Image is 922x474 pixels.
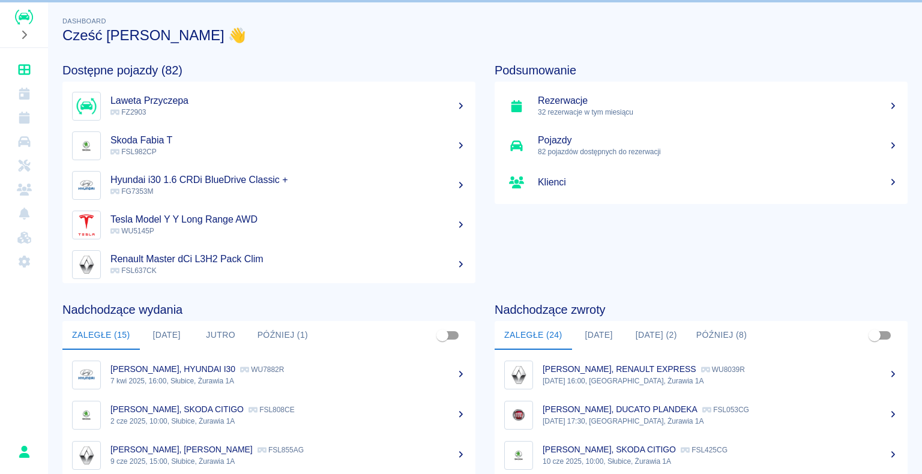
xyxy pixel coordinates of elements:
[495,355,908,395] a: Image[PERSON_NAME], RENAULT EXPRESS WU8039R[DATE] 16:00, [GEOGRAPHIC_DATA], Żurawia 1A
[702,406,749,414] p: FSL053CG
[495,63,908,77] h4: Podsumowanie
[110,266,157,275] span: FSL637CK
[507,404,530,427] img: Image
[110,214,466,226] h5: Tesla Model Y Y Long Range AWD
[11,439,37,464] button: Rafał Płaza
[495,321,572,350] button: Zaległe (24)
[5,130,43,154] a: Flota
[538,146,898,157] p: 82 pojazdów dostępnych do rezerwacji
[538,95,898,107] h5: Rezerwacje
[5,58,43,82] a: Dashboard
[538,107,898,118] p: 32 rezerwacje w tym miesiącu
[140,321,194,350] button: [DATE]
[543,445,676,454] p: [PERSON_NAME], SKODA CITIGO
[507,444,530,467] img: Image
[110,134,466,146] h5: Skoda Fabia T
[110,253,466,265] h5: Renault Master dCi L3H2 Pack Clim
[15,10,33,25] img: Renthelp
[543,364,696,374] p: [PERSON_NAME], RENAULT EXPRESS
[572,321,626,350] button: [DATE]
[5,250,43,274] a: Ustawienia
[543,404,698,414] p: [PERSON_NAME], DUCATO PLANDEKA
[5,82,43,106] a: Kalendarz
[248,321,318,350] button: Później (1)
[75,174,98,197] img: Image
[495,395,908,435] a: Image[PERSON_NAME], DUCATO PLANDEKA FSL053CG[DATE] 17:30, [GEOGRAPHIC_DATA], Żurawia 1A
[495,302,908,317] h4: Nadchodzące zwroty
[75,214,98,236] img: Image
[62,355,475,395] a: Image[PERSON_NAME], HYUNDAI I30 WU7882R7 kwi 2025, 16:00, Słubice, Żurawia 1A
[62,126,475,166] a: ImageSkoda Fabia T FSL982CP
[538,176,898,188] h5: Klienci
[62,63,475,77] h4: Dostępne pojazdy (82)
[75,95,98,118] img: Image
[75,404,98,427] img: Image
[110,148,157,156] span: FSL982CP
[62,17,106,25] span: Dashboard
[495,126,908,166] a: Pojazdy82 pojazdów dostępnych do rezerwacji
[240,365,284,374] p: WU7882R
[75,364,98,386] img: Image
[495,86,908,126] a: Rezerwacje32 rezerwacje w tym miesiącu
[15,27,33,43] button: Rozwiń nawigację
[110,187,153,196] span: FG7353M
[507,364,530,386] img: Image
[110,227,154,235] span: WU5145P
[62,205,475,245] a: ImageTesla Model Y Y Long Range AWD WU5145P
[110,404,244,414] p: [PERSON_NAME], SKODA CITIGO
[258,446,304,454] p: FSL855AG
[110,376,466,386] p: 7 kwi 2025, 16:00, Słubice, Żurawia 1A
[110,364,235,374] p: [PERSON_NAME], HYUNDAI I30
[5,106,43,130] a: Rezerwacje
[543,376,898,386] p: [DATE] 16:00, [GEOGRAPHIC_DATA], Żurawia 1A
[62,166,475,205] a: ImageHyundai i30 1.6 CRDi BlueDrive Classic + FG7353M
[5,202,43,226] a: Powiadomienia
[5,178,43,202] a: Klienci
[681,446,728,454] p: FSL425CG
[75,253,98,276] img: Image
[110,445,253,454] p: [PERSON_NAME], [PERSON_NAME]
[62,27,908,44] h3: Cześć [PERSON_NAME] 👋
[110,416,466,427] p: 2 cze 2025, 10:00, Słubice, Żurawia 1A
[110,108,146,116] span: FZ2903
[110,174,466,186] h5: Hyundai i30 1.6 CRDi BlueDrive Classic +
[626,321,687,350] button: [DATE] (2)
[62,86,475,126] a: ImageLaweta Przyczepa FZ2903
[543,416,898,427] p: [DATE] 17:30, [GEOGRAPHIC_DATA], Żurawia 1A
[495,166,908,199] a: Klienci
[62,245,475,284] a: ImageRenault Master dCi L3H2 Pack Clim FSL637CK
[5,226,43,250] a: Widget WWW
[431,324,454,347] span: Pokaż przypisane tylko do mnie
[62,321,140,350] button: Zaległe (15)
[110,456,466,467] p: 9 cze 2025, 15:00, Słubice, Żurawia 1A
[75,444,98,467] img: Image
[863,324,886,347] span: Pokaż przypisane tylko do mnie
[5,154,43,178] a: Serwisy
[110,95,466,107] h5: Laweta Przyczepa
[75,134,98,157] img: Image
[249,406,295,414] p: FSL808CE
[701,365,745,374] p: WU8039R
[62,302,475,317] h4: Nadchodzące wydania
[194,321,248,350] button: Jutro
[543,456,898,467] p: 10 cze 2025, 10:00, Słubice, Żurawia 1A
[687,321,757,350] button: Później (8)
[538,134,898,146] h5: Pojazdy
[62,395,475,435] a: Image[PERSON_NAME], SKODA CITIGO FSL808CE2 cze 2025, 10:00, Słubice, Żurawia 1A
